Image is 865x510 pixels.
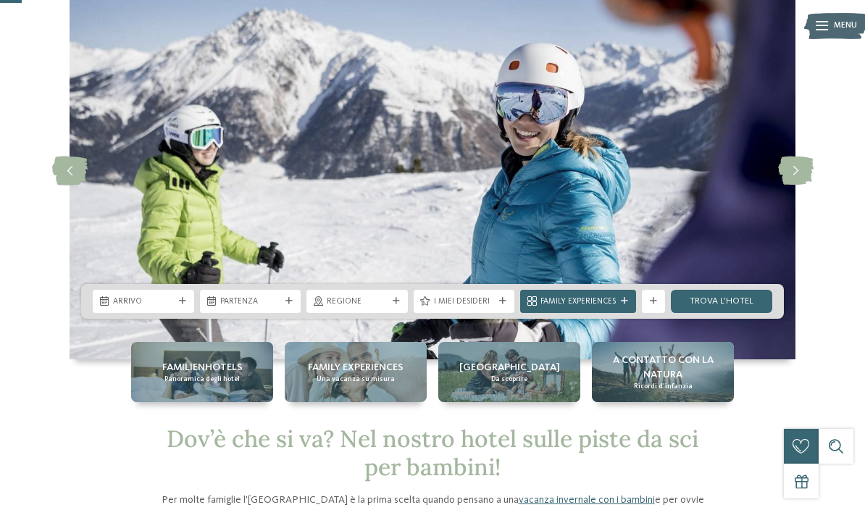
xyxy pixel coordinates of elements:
[131,342,273,402] a: Hotel sulle piste da sci per bambini: divertimento senza confini Familienhotels Panoramica degli ...
[113,296,174,308] span: Arrivo
[491,375,527,384] span: Da scoprire
[220,296,281,308] span: Partenza
[317,375,395,384] span: Una vacanza su misura
[634,382,693,391] span: Ricordi d’infanzia
[671,290,772,313] a: trova l’hotel
[308,360,404,375] span: Family experiences
[167,424,698,481] span: Dov’è che si va? Nel nostro hotel sulle piste da sci per bambini!
[540,296,616,308] span: Family Experiences
[598,353,728,382] span: A contatto con la natura
[327,296,388,308] span: Regione
[162,360,243,375] span: Familienhotels
[164,375,240,384] span: Panoramica degli hotel
[434,296,495,308] span: I miei desideri
[285,342,427,402] a: Hotel sulle piste da sci per bambini: divertimento senza confini Family experiences Una vacanza s...
[519,495,655,505] a: vacanza invernale con i bambini
[592,342,734,402] a: Hotel sulle piste da sci per bambini: divertimento senza confini A contatto con la natura Ricordi...
[438,342,580,402] a: Hotel sulle piste da sci per bambini: divertimento senza confini [GEOGRAPHIC_DATA] Da scoprire
[459,360,560,375] span: [GEOGRAPHIC_DATA]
